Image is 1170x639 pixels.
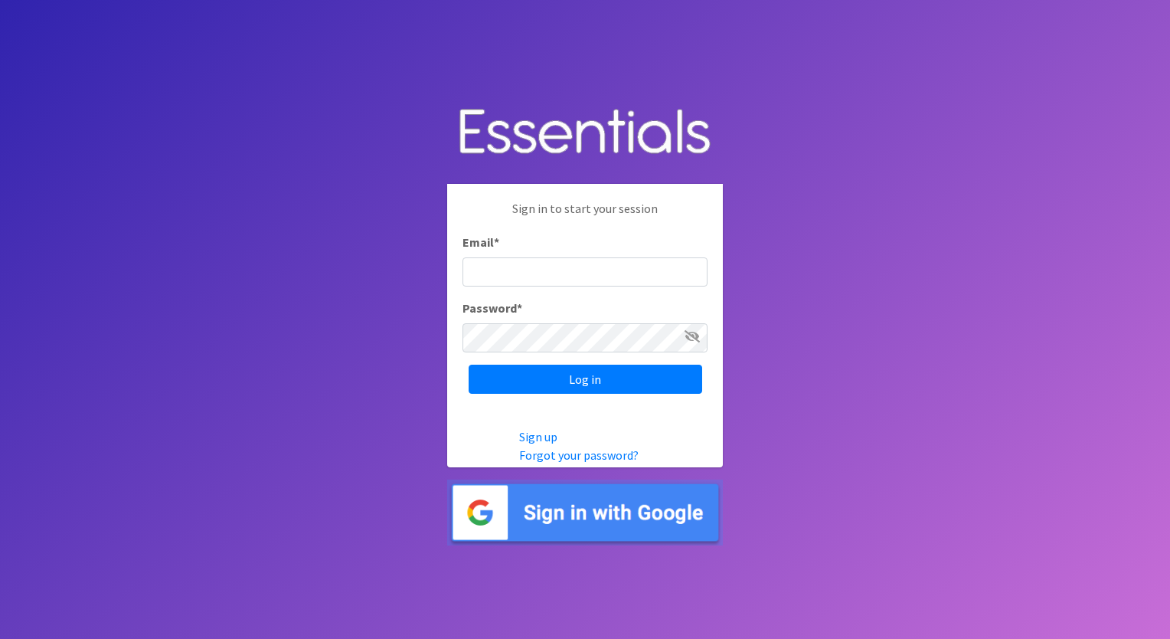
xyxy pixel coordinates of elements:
abbr: required [517,300,522,316]
img: Sign in with Google [447,480,723,546]
p: Sign in to start your session [462,199,708,233]
label: Email [462,233,499,251]
abbr: required [494,234,499,250]
input: Log in [469,365,702,394]
a: Sign up [519,429,557,444]
a: Forgot your password? [519,447,639,463]
label: Password [462,299,522,317]
img: Human Essentials [447,93,723,172]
